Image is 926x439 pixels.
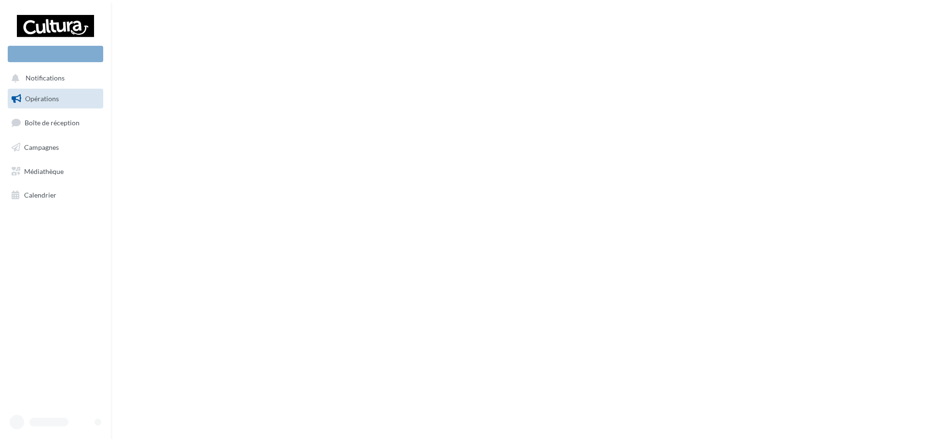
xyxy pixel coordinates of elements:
span: Campagnes [24,143,59,151]
span: Notifications [26,74,65,82]
span: Médiathèque [24,167,64,175]
span: Opérations [25,94,59,103]
a: Calendrier [6,185,105,205]
a: Médiathèque [6,161,105,182]
div: Nouvelle campagne [8,46,103,62]
span: Boîte de réception [25,119,80,127]
a: Campagnes [6,137,105,158]
span: Calendrier [24,191,56,199]
a: Opérations [6,89,105,109]
a: Boîte de réception [6,112,105,133]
